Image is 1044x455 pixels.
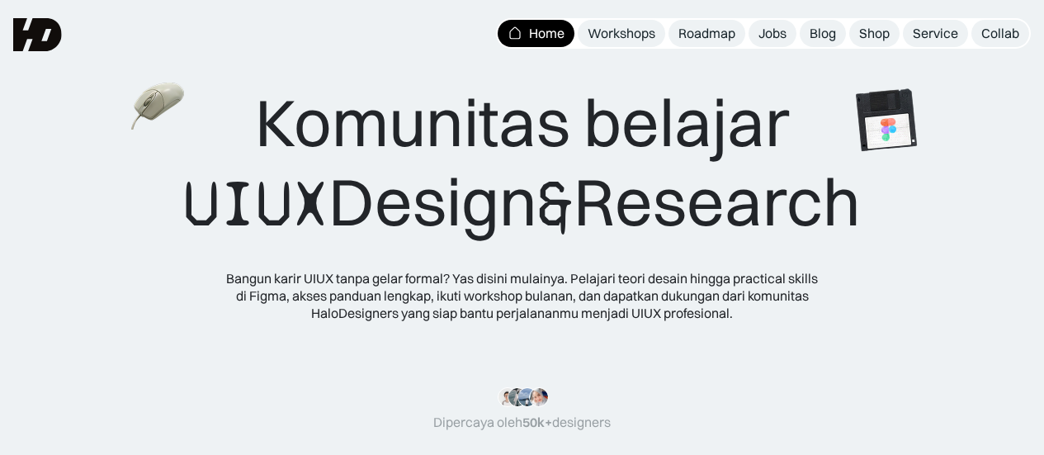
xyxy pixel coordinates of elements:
div: Blog [810,25,836,42]
a: Shop [849,20,900,47]
span: UIUX [183,164,328,244]
div: Workshops [588,25,655,42]
a: Workshops [578,20,665,47]
span: 50k+ [522,414,552,430]
a: Blog [800,20,846,47]
a: Jobs [749,20,796,47]
div: Home [529,25,565,42]
div: Service [913,25,958,42]
div: Komunitas belajar Design Research [183,83,861,244]
a: Collab [971,20,1029,47]
div: Dipercaya oleh designers [433,414,611,431]
div: Roadmap [678,25,735,42]
div: Shop [859,25,890,42]
a: Home [498,20,574,47]
div: Collab [981,25,1019,42]
a: Service [903,20,968,47]
span: & [537,164,574,244]
div: Jobs [758,25,787,42]
div: Bangun karir UIUX tanpa gelar formal? Yas disini mulainya. Pelajari teori desain hingga practical... [225,270,820,321]
a: Roadmap [668,20,745,47]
